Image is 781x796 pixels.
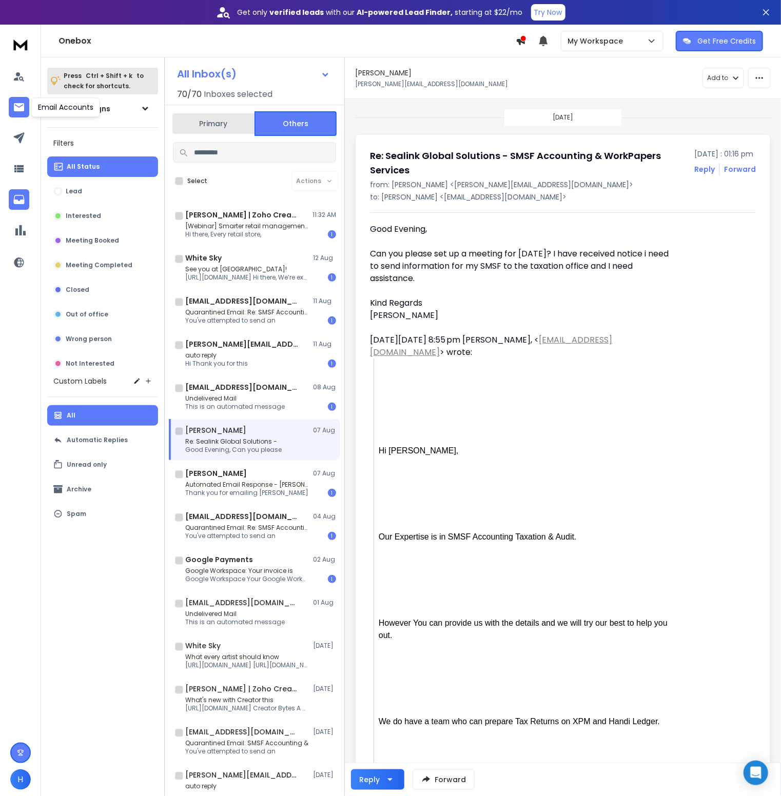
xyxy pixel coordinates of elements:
p: [DATE] [313,685,336,693]
p: What's new with Creator this [185,696,308,704]
p: Press to check for shortcuts. [64,71,144,91]
div: 1 [328,316,336,325]
button: All Status [47,156,158,177]
p: [DATE] [313,771,336,779]
p: [URL][DOMAIN_NAME] [URL][DOMAIN_NAME] 🎤 What Artists [185,661,308,669]
div: Our Expertise is in SMSF Accounting Taxation & Audit. [379,519,670,543]
button: Unread only [47,454,158,475]
p: Thank you for emailing [PERSON_NAME] [185,489,308,497]
button: Reply [694,164,715,174]
p: auto reply [185,782,248,790]
div: [DATE][DATE] 8:55 pm [PERSON_NAME], < > wrote: [370,334,670,359]
span: Ctrl + Shift + k [84,70,134,82]
p: This is an automated message [185,618,285,626]
button: All Campaigns [47,98,158,119]
p: You've attempted to send an [185,532,308,540]
p: Google Workspace Your Google Workspace [185,575,308,583]
p: Lead [66,187,82,195]
p: [Webinar] Smarter retail management starts [185,222,308,230]
p: [URL][DOMAIN_NAME] Creator Bytes A monthly [185,704,308,712]
p: [URL][DOMAIN_NAME] Hi there, We’re excited [185,273,308,282]
div: 1 [328,403,336,411]
button: All Inbox(s) [169,64,338,84]
p: [DATE] : 01:16 pm [694,149,756,159]
h3: Custom Labels [53,376,107,386]
div: 1 [328,273,336,282]
div: 1 [328,575,336,583]
p: 12 Aug [313,254,336,262]
p: 07 Aug [313,426,336,434]
h1: [EMAIL_ADDRESS][DOMAIN_NAME] [185,296,298,306]
button: Reply [351,769,404,790]
h1: [PERSON_NAME] [185,425,246,435]
div: 1 [328,489,336,497]
button: Lead [47,181,158,202]
img: logo [10,35,31,54]
p: Good Evening, Can you please [185,446,282,454]
div: Can you please set up a meeting for [DATE]? I have received notice i need to send information for... [370,248,670,285]
p: Wrong person [66,335,112,343]
div: Email Accounts [31,97,100,117]
button: Get Free Credits [676,31,763,51]
p: Interested [66,212,101,220]
p: 07 Aug [313,469,336,477]
p: Closed [66,286,89,294]
div: Reply [359,774,380,785]
p: Re: Sealink Global Solutions - [185,437,282,446]
p: What every artist should know [185,653,308,661]
p: [DATE] [313,642,336,650]
label: Select [187,177,207,185]
p: 11 Aug [313,340,336,348]
p: Meeting Completed [66,261,132,269]
h1: [EMAIL_ADDRESS][DOMAIN_NAME] [185,727,298,737]
h1: White Sky [185,641,221,651]
p: Get only with our starting at $22/mo [238,7,523,17]
p: Get Free Credits [697,36,756,46]
button: Others [255,111,337,136]
h1: [PERSON_NAME] | Zoho Creator [185,684,298,694]
p: Not Interested [66,360,114,368]
h1: [PERSON_NAME][EMAIL_ADDRESS][DOMAIN_NAME] [185,770,298,780]
p: You've attempted to send an [185,316,308,325]
div: Good Evening, [370,223,670,322]
div: 1 [328,230,336,238]
strong: verified leads [270,7,324,17]
div: [PERSON_NAME] [370,309,670,322]
p: Meeting Booked [66,236,119,245]
div: However You can provide us with the details and we will try our best to help you out. [379,605,670,642]
p: My Workspace [568,36,627,46]
p: Automatic Replies [67,436,128,444]
p: Hi there, Every retail store, [185,230,308,238]
h1: [PERSON_NAME] [185,468,247,479]
p: 11 Aug [313,297,336,305]
button: Try Now [531,4,565,21]
p: Undelivered Mail [185,610,285,618]
h1: [PERSON_NAME] | Zoho Creator [185,210,298,220]
button: Archive [47,479,158,500]
div: Forward [724,164,756,174]
p: Undelivered Mail [185,394,285,403]
p: See you at [GEOGRAPHIC_DATA]! [185,265,308,273]
div: We do have a team who can prepare Tax Returns on XPM and Handi Ledger. [379,703,670,728]
p: 02 Aug [313,555,336,564]
button: Not Interested [47,353,158,374]
p: [PERSON_NAME][EMAIL_ADDRESS][DOMAIN_NAME] [355,80,508,88]
button: Out of office [47,304,158,325]
p: [DATE] [313,728,336,736]
p: This is an automated message [185,403,285,411]
h1: Onebox [58,35,516,47]
p: Quarantined Email: SMSF Accounting & [185,739,308,747]
h1: [EMAIL_ADDRESS][DOMAIN_NAME] [185,382,298,392]
button: H [10,769,31,790]
button: Automatic Replies [47,430,158,450]
h3: Inboxes selected [204,88,272,101]
h1: [PERSON_NAME] [355,68,412,78]
h3: Filters [47,136,158,150]
button: Spam [47,504,158,524]
button: Wrong person [47,329,158,349]
p: All Status [67,163,100,171]
button: Primary [172,112,255,135]
h1: All Inbox(s) [177,69,237,79]
a: [EMAIL_ADDRESS][DOMAIN_NAME] [370,334,612,358]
